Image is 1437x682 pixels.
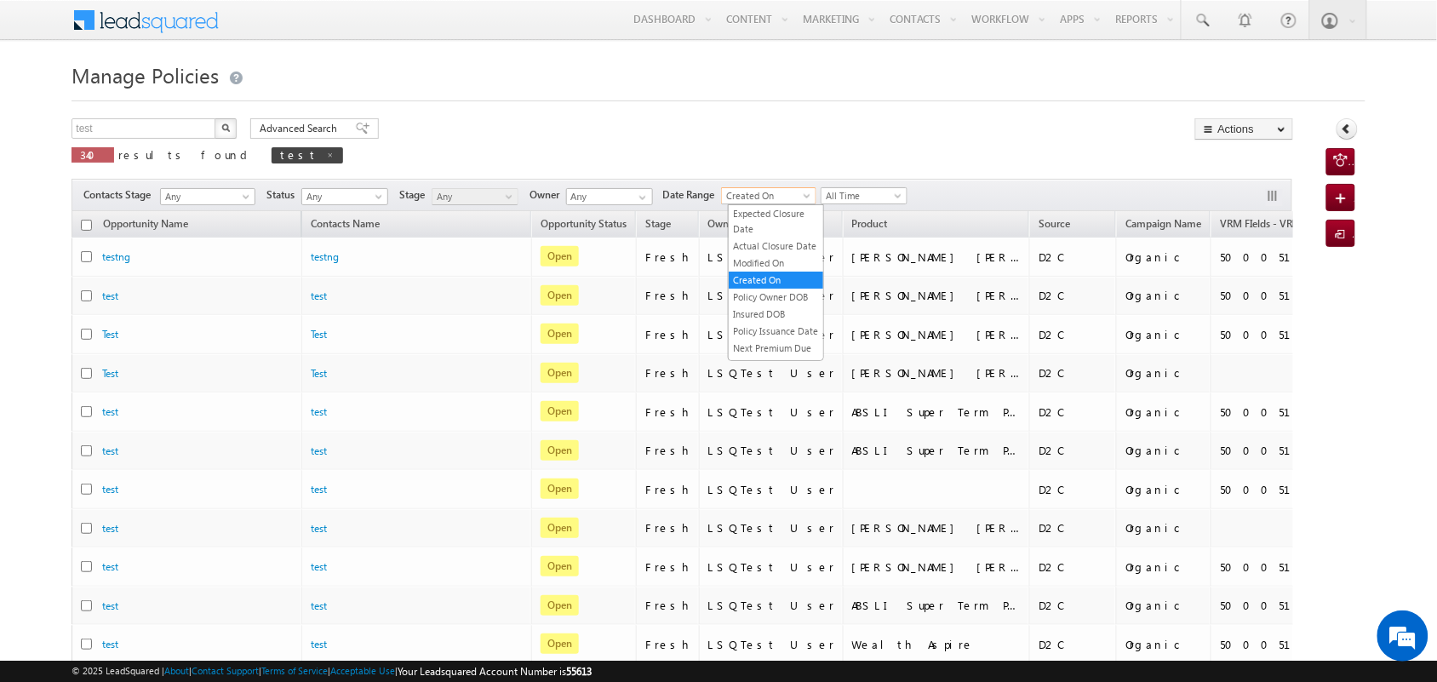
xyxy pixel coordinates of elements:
[1039,365,1108,381] div: D2C
[722,188,810,203] span: Created On
[708,288,835,303] div: LSQTest User
[821,187,907,204] a: All Time
[102,638,118,650] a: test
[311,560,327,573] a: test
[1220,404,1365,420] div: 50005142
[311,522,327,535] a: test
[1039,598,1108,613] div: D2C
[102,483,118,496] a: test
[645,404,691,420] div: Fresh
[118,147,254,162] span: results found
[94,215,197,237] a: Opportunity Name
[192,665,259,676] a: Contact Support
[1220,559,1365,575] div: 50005142
[541,633,579,654] span: Open
[852,598,1022,613] div: ABSLI Super Term Plan
[708,637,835,652] div: LSQTest User
[530,187,566,203] span: Owner
[102,405,118,418] a: test
[83,187,157,203] span: Contacts Stage
[1220,327,1365,342] div: 50005142
[1220,637,1365,652] div: 50005142
[708,249,835,265] div: LSQTest User
[102,560,118,573] a: test
[311,367,327,380] a: Test
[1125,365,1203,381] div: Organic
[708,598,835,613] div: LSQTest User
[645,482,691,497] div: Fresh
[566,665,592,678] span: 55613
[221,123,230,132] img: Search
[1039,249,1108,265] div: D2C
[311,328,327,341] a: Test
[1211,215,1371,237] a: VRM FIelds - VRM Campaign ID
[330,665,395,676] a: Acceptable Use
[541,401,579,421] span: Open
[160,188,255,205] a: Any
[645,365,691,381] div: Fresh
[164,665,189,676] a: About
[541,285,579,306] span: Open
[102,250,130,263] a: testng
[1125,404,1203,420] div: Organic
[852,520,1022,536] div: [PERSON_NAME] [PERSON_NAME] Plan
[1039,443,1108,458] div: D2C
[645,559,691,575] div: Fresh
[398,665,592,678] span: Your Leadsquared Account Number is
[541,556,579,576] span: Open
[1220,482,1365,497] div: 50005142
[541,440,579,461] span: Open
[1220,598,1365,613] div: 50005142
[80,147,106,162] span: 340
[852,404,1022,420] div: ABSLI Super Term Plan
[729,272,823,288] a: Created On
[1220,217,1363,230] span: VRM FIelds - VRM Campaign ID
[311,483,327,496] a: test
[1117,215,1210,237] a: Campaign Name
[1039,559,1108,575] div: D2C
[280,147,318,162] span: test
[852,365,1022,381] div: [PERSON_NAME] [PERSON_NAME] Plan
[301,188,388,205] a: Any
[261,665,328,676] a: Terms of Service
[645,217,671,230] span: Stage
[1125,443,1203,458] div: Organic
[29,89,72,112] img: d_60004797649_company_0_60004797649
[662,187,721,203] span: Date Range
[852,637,1022,652] div: Wealth Aspire
[22,158,311,510] textarea: Type your message and hit 'Enter'
[161,189,249,204] span: Any
[630,189,651,206] a: Show All Items
[102,599,118,612] a: test
[852,288,1022,303] div: [PERSON_NAME] [PERSON_NAME] Plan
[1125,327,1203,342] div: Organic
[541,324,579,344] span: Open
[708,404,835,420] div: LSQTest User
[645,520,691,536] div: Fresh
[532,215,635,237] a: Opportunity Status
[852,217,888,230] span: Product
[708,482,835,497] div: LSQTest User
[81,220,92,231] input: Check all records
[645,443,691,458] div: Fresh
[399,187,432,203] span: Stage
[729,255,823,271] a: Modified On
[541,363,579,383] span: Open
[302,189,383,204] span: Any
[708,327,835,342] div: LSQTest User
[1195,118,1293,140] button: Actions
[1039,637,1108,652] div: D2C
[852,443,1022,458] div: ABSLI Super Term Plan
[1125,217,1201,230] span: Campaign Name
[541,595,579,616] span: Open
[1220,443,1365,458] div: 50005142
[1039,217,1070,230] span: Source
[637,215,679,237] a: Stage
[1039,520,1108,536] div: D2C
[729,289,823,305] a: Policy Owner DOB
[1039,288,1108,303] div: D2C
[852,559,1022,575] div: [PERSON_NAME] [PERSON_NAME] Plan
[708,520,835,536] div: LSQTest User
[311,405,327,418] a: test
[721,187,816,204] a: Created On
